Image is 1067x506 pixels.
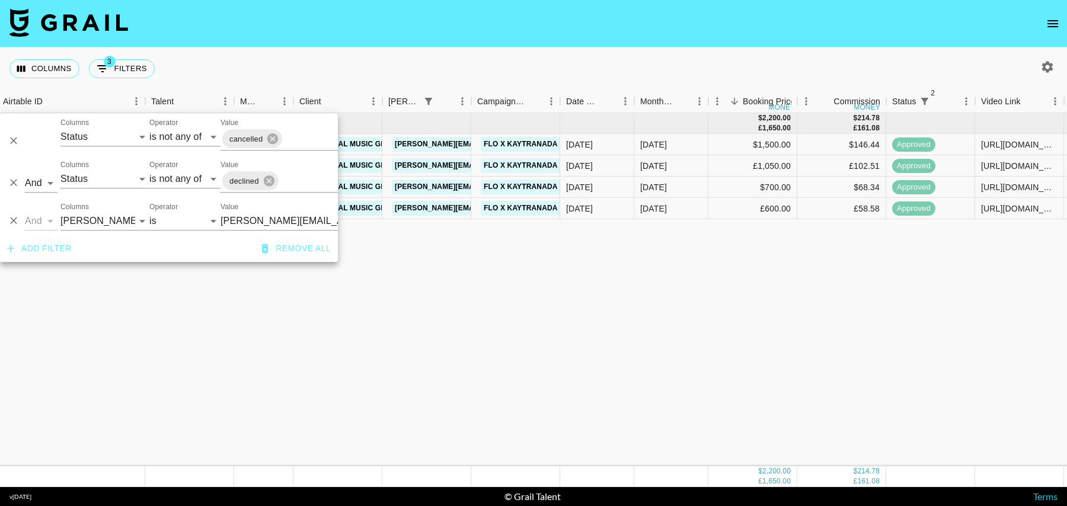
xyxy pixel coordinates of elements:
[640,160,667,172] div: Aug '25
[481,201,613,216] a: FLO x Kaytranada - "The Mood"
[857,476,880,486] div: 161.08
[981,181,1058,193] div: https://www.tiktok.com/@jaimeadler/video/7537041423850392845?_r=1&_t=ZT-8yljHAbU8c3
[392,201,585,216] a: [PERSON_NAME][EMAIL_ADDRESS][DOMAIN_NAME]
[566,90,600,113] div: Date Created
[616,92,634,110] button: Menu
[221,117,238,127] label: Value
[1033,491,1058,502] a: Terms
[640,203,667,214] div: Aug '25
[762,476,791,486] div: 1,650.00
[437,93,453,110] button: Sort
[89,59,155,78] button: Show filters
[758,466,762,476] div: $
[303,180,405,194] a: Universal Music Group
[981,90,1021,113] div: Video Link
[145,90,234,113] div: Talent
[817,93,833,110] button: Sort
[981,160,1058,172] div: https://www.tiktok.com/@lovealwayspiper/video/7533378632715193655?_r=1&_t=ZT-8yUx9qiDU0d
[833,90,880,113] div: Commission
[5,212,23,230] button: Delete
[420,93,437,110] button: Show filters
[566,181,593,193] div: 07/08/2025
[797,198,886,219] div: £58.58
[857,466,880,476] div: 214.78
[60,117,89,127] label: Columns
[420,93,437,110] div: 1 active filter
[234,90,293,113] div: Manager
[1041,12,1065,36] button: open drawer
[708,155,797,177] div: £1,050.00
[303,201,405,216] a: Universal Music Group
[25,212,57,230] select: Logic operator
[504,491,561,502] div: © Grail Talent
[1046,92,1064,110] button: Menu
[797,92,815,110] button: Menu
[857,113,880,123] div: 214.78
[60,201,89,212] label: Columns
[60,159,89,169] label: Columns
[600,93,616,110] button: Sort
[257,238,336,260] button: Remove all
[762,113,791,123] div: 2,200.00
[221,159,238,169] label: Value
[916,93,933,110] div: 2 active filters
[542,92,560,110] button: Menu
[240,90,259,113] div: Manager
[892,90,916,113] div: Status
[758,476,762,486] div: £
[149,201,178,212] label: Operator
[927,87,939,99] span: 2
[674,93,691,110] button: Sort
[221,201,238,212] label: Value
[5,132,23,150] button: Delete
[981,139,1058,150] div: https://www.tiktok.com/@princessameliawu/video/7537481388111547678?_r=1&_t=ZP-8ynpGjt2iXm
[127,92,145,110] button: Menu
[299,90,321,113] div: Client
[392,137,585,152] a: [PERSON_NAME][EMAIL_ADDRESS][DOMAIN_NAME]
[481,180,613,194] a: FLO x Kaytranada - "The Mood"
[933,93,950,110] button: Sort
[9,493,31,501] div: v [DATE]
[3,90,43,113] div: Airtable ID
[293,90,382,113] div: Client
[392,180,585,194] a: [PERSON_NAME][EMAIL_ADDRESS][DOMAIN_NAME]
[365,92,382,110] button: Menu
[854,123,858,133] div: £
[481,137,613,152] a: FLO x Kaytranada - "The Mood"
[303,137,405,152] a: Universal Music Group
[259,93,276,110] button: Sort
[892,182,935,193] span: approved
[886,90,975,113] div: Status
[222,171,279,190] div: declined
[149,117,178,127] label: Operator
[566,203,593,214] div: 30/07/2025
[769,104,796,111] div: money
[453,92,471,110] button: Menu
[726,93,743,110] button: Sort
[392,158,585,173] a: [PERSON_NAME][EMAIL_ADDRESS][DOMAIN_NAME]
[758,113,762,123] div: $
[640,90,674,113] div: Month Due
[762,466,791,476] div: 2,200.00
[854,476,858,486] div: £
[477,90,526,113] div: Campaign (Type)
[560,90,634,113] div: Date Created
[981,203,1058,214] div: https://www.tiktok.com/@bhadie.kellyy/video/7536362466138246455?_t=ZT-8ynCMmGU3Qc&_r=1
[9,8,128,37] img: Grail Talent
[857,123,880,133] div: 161.08
[481,158,613,173] a: FLO x Kaytranada - "The Mood"
[892,203,935,214] span: approved
[957,92,975,110] button: Menu
[222,132,270,146] span: cancelled
[708,198,797,219] div: £600.00
[640,139,667,150] div: Aug '25
[708,177,797,198] div: $700.00
[797,155,886,177] div: £102.51
[854,113,858,123] div: $
[222,174,266,188] span: declined
[762,123,791,133] div: 1,650.00
[640,181,667,193] div: Aug '25
[471,90,560,113] div: Campaign (Type)
[743,90,795,113] div: Booking Price
[634,90,708,113] div: Month Due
